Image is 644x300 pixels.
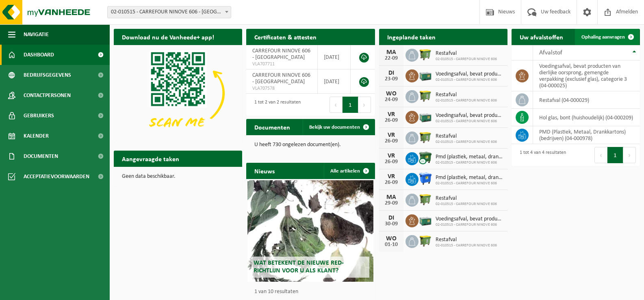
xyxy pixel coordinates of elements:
div: MA [383,49,399,56]
td: hol glas, bont (huishoudelijk) (04-000209) [533,109,640,126]
span: 02-010515 - CARREFOUR NINOVE 606 [436,202,497,207]
span: Restafval [436,195,497,202]
span: Restafval [436,237,497,243]
span: 02-010515 - CARREFOUR NINOVE 606 - NINOVE [107,6,231,18]
span: 02-010515 - CARREFOUR NINOVE 606 [436,181,503,186]
div: VR [383,153,399,159]
span: Kalender [24,126,49,146]
span: Gebruikers [24,106,54,126]
td: PMD (Plastiek, Metaal, Drankkartons) (bedrijven) (04-000978) [533,126,640,144]
span: 02-010515 - CARREFOUR NINOVE 606 [436,98,497,103]
div: 29-09 [383,201,399,206]
a: Wat betekent de nieuwe RED-richtlijn voor u als klant? [247,180,373,282]
img: WB-1100-HPE-GN-50 [418,234,432,248]
span: Acceptatievoorwaarden [24,166,89,187]
span: Pmd (plastiek, metaal, drankkartons) (bedrijven) [436,154,503,160]
button: Next [623,147,636,163]
img: WB-1100-CU [418,151,432,165]
div: 24-09 [383,97,399,103]
h2: Download nu de Vanheede+ app! [114,29,222,45]
span: 02-010515 - CARREFOUR NINOVE 606 [436,78,503,82]
span: Documenten [24,146,58,166]
a: Bekijk uw documenten [303,119,374,135]
span: CARREFOUR NINOVE 606 - [GEOGRAPHIC_DATA] [252,72,310,85]
h2: Uw afvalstoffen [512,29,571,45]
h2: Certificaten & attesten [246,29,325,45]
span: Wat betekent de nieuwe RED-richtlijn voor u als klant? [254,260,344,274]
span: Restafval [436,50,497,57]
span: Restafval [436,133,497,140]
img: WB-1100-HPE-GN-50 [418,130,432,144]
a: Ophaling aanvragen [575,29,639,45]
p: 1 van 10 resultaten [254,289,371,295]
img: WB-1100-HPE-GN-50 [418,89,432,103]
a: Alle artikelen [324,163,374,179]
span: Voedingsafval, bevat producten van dierlijke oorsprong, gemengde verpakking (exc... [436,112,503,119]
span: Navigatie [24,24,49,45]
button: Next [358,97,371,113]
img: PB-LB-0680-HPE-GN-01 [418,110,432,123]
div: VR [383,173,399,180]
p: Geen data beschikbaar. [122,174,234,179]
td: [DATE] [318,69,351,94]
h2: Documenten [246,119,298,135]
button: Previous [594,147,607,163]
h2: Nieuws [246,163,283,179]
div: MA [383,194,399,201]
span: 02-010515 - CARREFOUR NINOVE 606 [436,119,503,124]
div: 30-09 [383,221,399,227]
span: 02-010515 - CARREFOUR NINOVE 606 [436,160,503,165]
td: voedingsafval, bevat producten van dierlijke oorsprong, gemengde verpakking (exclusief glas), cat... [533,60,640,91]
span: Contactpersonen [24,85,71,106]
img: WB-1100-HPE-BE-01 [418,172,432,186]
span: Bekijk uw documenten [309,125,360,130]
div: 26-09 [383,159,399,165]
div: VR [383,111,399,118]
span: VLA707578 [252,85,311,92]
button: 1 [343,97,358,113]
p: U heeft 730 ongelezen document(en). [254,142,366,148]
div: DI [383,215,399,221]
span: Voedingsafval, bevat producten van dierlijke oorsprong, gemengde verpakking (exc... [436,216,503,222]
span: 02-010515 - CARREFOUR NINOVE 606 [436,222,503,227]
div: 1 tot 4 van 4 resultaten [516,146,566,164]
div: 26-09 [383,180,399,186]
div: DI [383,70,399,76]
div: 26-09 [383,118,399,123]
span: Afvalstof [539,50,562,56]
h2: Aangevraagde taken [114,151,187,166]
span: 02-010515 - CARREFOUR NINOVE 606 [436,57,497,62]
img: PB-LB-0680-HPE-GN-01 [418,213,432,227]
img: Download de VHEPlus App [114,45,242,141]
span: Voedingsafval, bevat producten van dierlijke oorsprong, gemengde verpakking (exc... [436,71,503,78]
span: 02-010515 - CARREFOUR NINOVE 606 [436,243,497,248]
td: restafval (04-000029) [533,91,640,109]
div: 23-09 [383,76,399,82]
div: WO [383,91,399,97]
span: Restafval [436,92,497,98]
span: 02-010515 - CARREFOUR NINOVE 606 - NINOVE [108,6,231,18]
div: 01-10 [383,242,399,248]
h2: Ingeplande taken [379,29,444,45]
div: VR [383,132,399,138]
div: WO [383,235,399,242]
div: 22-09 [383,56,399,61]
button: 1 [607,147,623,163]
span: Dashboard [24,45,54,65]
div: 1 tot 2 van 2 resultaten [250,96,301,114]
span: Pmd (plastiek, metaal, drankkartons) (bedrijven) [436,175,503,181]
span: CARREFOUR NINOVE 606 - [GEOGRAPHIC_DATA] [252,48,310,60]
span: Ophaling aanvragen [581,35,625,40]
img: WB-1100-HPE-GN-50 [418,192,432,206]
td: [DATE] [318,45,351,69]
div: 26-09 [383,138,399,144]
button: Previous [330,97,343,113]
span: VLA707711 [252,61,311,67]
img: PB-LB-0680-HPE-GN-01 [418,68,432,82]
span: Bedrijfsgegevens [24,65,71,85]
img: WB-1100-HPE-GN-50 [418,47,432,61]
span: 02-010515 - CARREFOUR NINOVE 606 [436,140,497,145]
